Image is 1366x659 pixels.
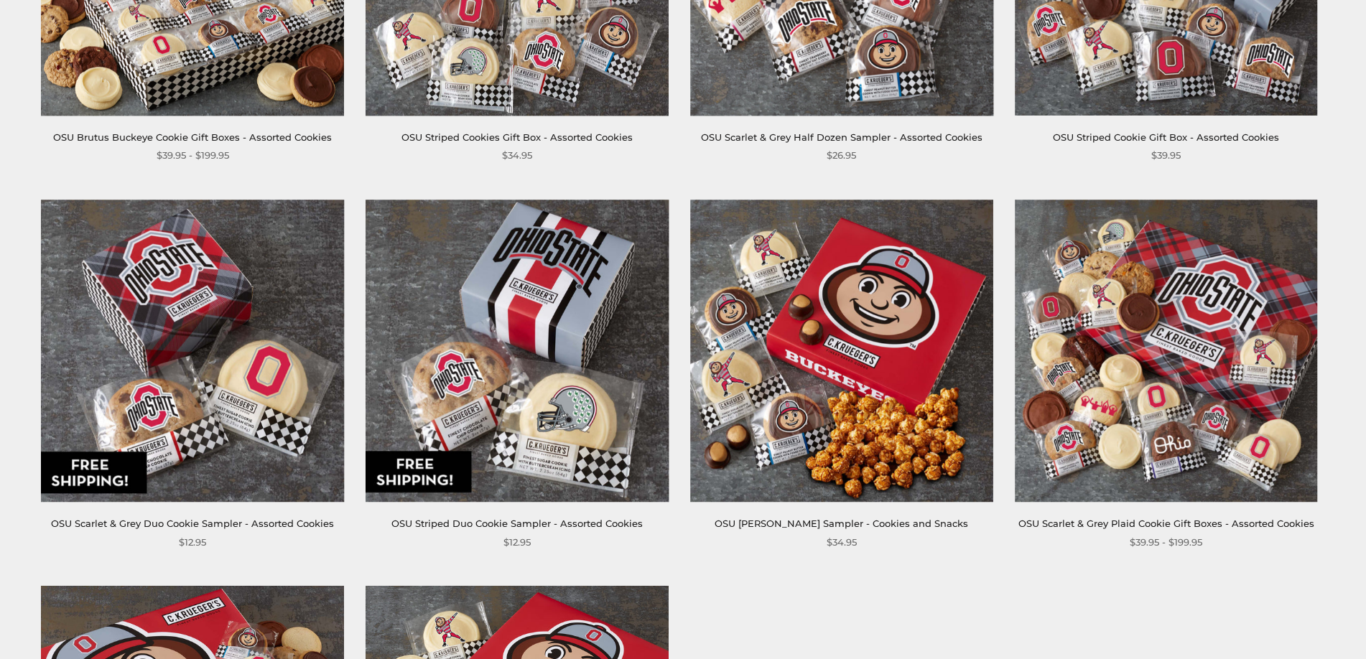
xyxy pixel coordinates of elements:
[1151,148,1181,163] span: $39.95
[1053,131,1279,143] a: OSU Striped Cookie Gift Box - Assorted Cookies
[366,200,669,503] img: OSU Striped Duo Cookie Sampler - Assorted Cookies
[502,148,532,163] span: $34.95
[1130,535,1202,550] span: $39.95 - $199.95
[53,131,332,143] a: OSU Brutus Buckeye Cookie Gift Boxes - Assorted Cookies
[827,148,856,163] span: $26.95
[1015,200,1318,503] img: OSU Scarlet & Grey Plaid Cookie Gift Boxes - Assorted Cookies
[391,518,643,529] a: OSU Striped Duo Cookie Sampler - Assorted Cookies
[1018,518,1314,529] a: OSU Scarlet & Grey Plaid Cookie Gift Boxes - Assorted Cookies
[51,518,334,529] a: OSU Scarlet & Grey Duo Cookie Sampler - Assorted Cookies
[701,131,982,143] a: OSU Scarlet & Grey Half Dozen Sampler - Assorted Cookies
[401,131,633,143] a: OSU Striped Cookies Gift Box - Assorted Cookies
[503,535,531,550] span: $12.95
[157,148,229,163] span: $39.95 - $199.95
[690,200,993,503] img: OSU Brutus Buckeye Sampler - Cookies and Snacks
[42,200,345,503] img: OSU Scarlet & Grey Duo Cookie Sampler - Assorted Cookies
[827,535,857,550] span: $34.95
[715,518,968,529] a: OSU [PERSON_NAME] Sampler - Cookies and Snacks
[179,535,206,550] span: $12.95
